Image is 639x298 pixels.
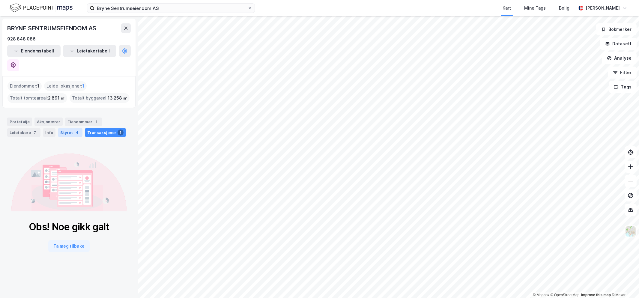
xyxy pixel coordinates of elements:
[600,38,637,50] button: Datasett
[63,45,116,57] button: Leietakertabell
[10,3,73,13] img: logo.f888ab2527a4732fd821a326f86c7f29.svg
[7,93,67,103] div: Totalt tomteareal :
[524,4,546,12] div: Mine Tags
[70,93,130,103] div: Totalt byggareal :
[533,293,549,297] a: Mapbox
[7,23,97,33] div: BRYNE SENTRUMSEIENDOM AS
[48,240,90,252] button: Ta meg tilbake
[581,293,611,297] a: Improve this map
[94,119,100,125] div: 1
[559,4,569,12] div: Bolig
[596,23,637,35] button: Bokmerker
[94,4,247,13] input: Søk på adresse, matrikkel, gårdeiere, leietakere eller personer
[609,269,639,298] div: Kontrollprogram for chat
[74,130,80,136] div: 4
[586,4,620,12] div: [PERSON_NAME]
[7,81,42,91] div: Eiendommer :
[609,269,639,298] iframe: Chat Widget
[7,35,36,43] div: 928 848 086
[7,45,61,57] button: Eiendomstabell
[82,82,84,90] span: 1
[609,81,637,93] button: Tags
[503,4,511,12] div: Kart
[29,221,109,233] div: Obs! Noe gikk galt
[34,118,63,126] div: Aksjonærer
[7,128,40,137] div: Leietakere
[37,82,39,90] span: 1
[118,130,124,136] div: 1
[608,67,637,79] button: Filter
[625,226,636,237] img: Z
[108,94,127,102] span: 13 258 ㎡
[602,52,637,64] button: Analyse
[7,118,32,126] div: Portefølje
[43,128,55,137] div: Info
[85,128,126,137] div: Transaksjoner
[48,94,65,102] span: 2 891 ㎡
[551,293,580,297] a: OpenStreetMap
[58,128,82,137] div: Styret
[32,130,38,136] div: 7
[65,118,102,126] div: Eiendommer
[44,81,87,91] div: Leide lokasjoner :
